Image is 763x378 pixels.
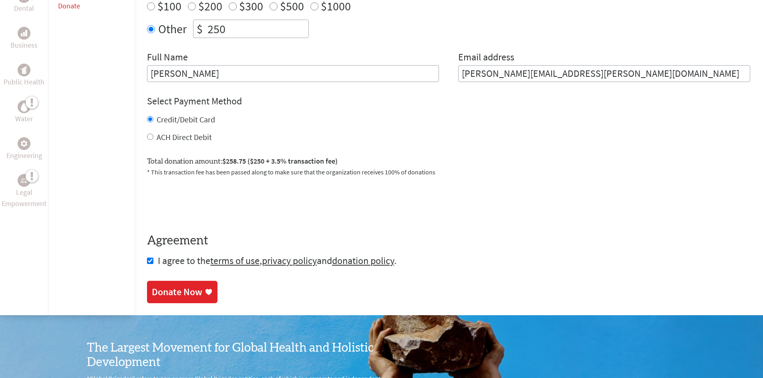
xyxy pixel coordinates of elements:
div: Donate Now [152,286,202,298]
a: Public HealthPublic Health [4,64,44,88]
img: Business [21,30,27,36]
iframe: reCAPTCHA [147,186,269,218]
a: Legal EmpowermentLegal Empowerment [2,174,46,209]
p: Engineering [6,150,42,161]
p: Legal Empowerment [2,187,46,209]
a: privacy policy [262,254,317,267]
img: Public Health [21,66,27,74]
label: Total donation amount: [147,156,338,167]
h4: Agreement [147,234,750,248]
p: Dental [14,3,34,14]
a: BusinessBusiness [10,27,38,51]
label: Email address [458,51,514,65]
a: WaterWater [15,100,33,124]
img: Engineering [21,140,27,147]
div: Water [18,100,30,113]
input: Enter Amount [206,20,308,38]
label: Full Name [147,51,188,65]
label: Credit/Debit Card [157,114,215,124]
p: Water [15,113,33,124]
p: Business [10,40,38,51]
p: * This transaction fee has been passed along to make sure that the organization receives 100% of ... [147,167,750,177]
span: $258.75 ($250 + 3.5% transaction fee) [222,156,338,166]
img: Legal Empowerment [21,178,27,183]
input: Your Email [458,65,750,82]
a: EngineeringEngineering [6,137,42,161]
div: Legal Empowerment [18,174,30,187]
p: Public Health [4,76,44,88]
span: I agree to the , and . [158,254,397,267]
div: Public Health [18,64,30,76]
div: $ [193,20,206,38]
h4: Select Payment Method [147,95,750,108]
label: ACH Direct Debit [157,132,212,142]
h3: The Largest Movement for Global Health and Holistic Development [87,341,382,370]
input: Enter Full Name [147,65,439,82]
img: Water [21,102,27,112]
a: Donate [58,1,80,10]
a: Donate Now [147,281,217,303]
a: donation policy [332,254,394,267]
label: Other [158,20,187,38]
div: Business [18,27,30,40]
a: terms of use [210,254,260,267]
div: Engineering [18,137,30,150]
